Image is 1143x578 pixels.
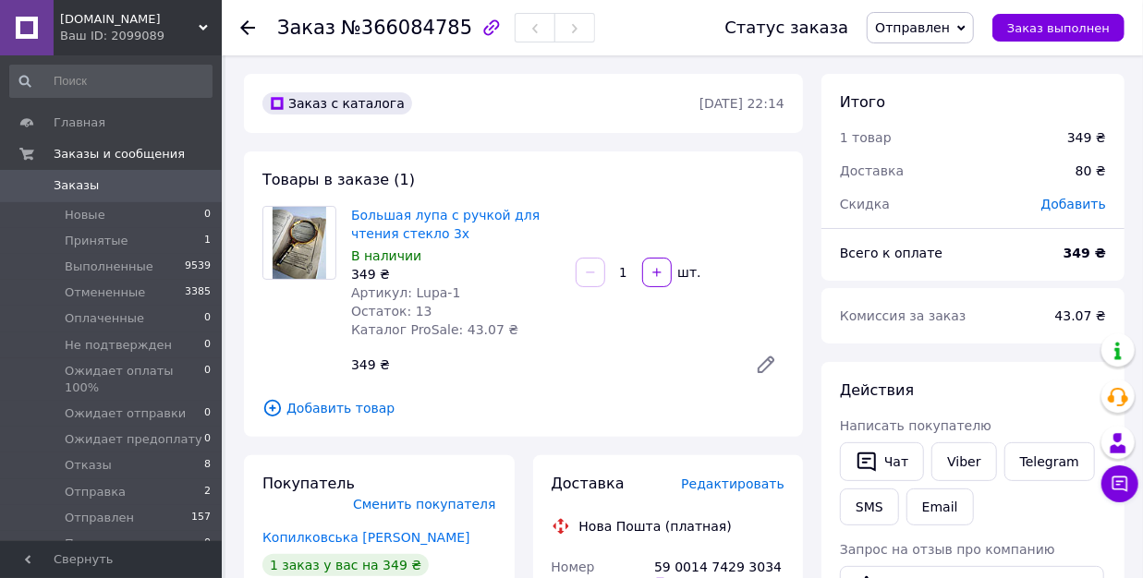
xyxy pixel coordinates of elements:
button: Чат [840,442,924,481]
span: Комиссия за заказ [840,308,967,323]
div: шт. [674,263,703,282]
span: 0 [204,405,211,422]
b: 349 ₴ [1064,246,1106,260]
span: Редактировать [681,476,784,491]
span: Выполненные [65,259,153,275]
span: Покупатель [262,475,355,492]
span: 0 [204,363,211,396]
button: Email [906,488,974,525]
input: Поиск [9,65,213,98]
span: Скидка [840,197,890,211]
span: Сменить покупателя [353,497,495,512]
span: 157 [191,510,211,526]
span: Ожидает предоплату [65,431,202,448]
a: Viber [931,442,996,481]
span: 9539 [185,259,211,275]
div: Нова Пошта (платная) [575,517,736,536]
div: Статус заказа [724,18,848,37]
span: Новые [65,207,105,223]
span: Главная [54,114,105,131]
div: 349 ₴ [351,265,561,283]
div: Вернуться назад [240,18,255,37]
span: Ожидает оплаты 100% [65,363,204,396]
span: Всего к оплате [840,246,942,260]
span: Каталог ProSale: 43.07 ₴ [351,322,518,337]
time: [DATE] 22:14 [699,96,784,111]
a: Редактировать [748,346,784,383]
button: SMS [840,488,899,525]
span: 1 товар [840,130,892,145]
div: 1 заказ у вас на 349 ₴ [262,554,429,576]
div: Заказ с каталога [262,92,412,114]
a: Telegram [1004,442,1095,481]
span: Доставка [552,475,625,492]
span: verabella.com.ua [60,11,199,28]
span: 0 [204,207,211,223]
span: Отправка [65,484,126,500]
span: Подтвержден [65,536,152,552]
span: 0 [204,431,211,448]
span: Отмененные [65,284,145,301]
span: Ожидает отправки [65,405,186,422]
span: 1 [204,233,211,249]
span: Товары в заказе (1) [262,171,415,188]
span: Запрос на отзыв про компанию [840,542,1055,557]
span: Добавить [1041,197,1106,211]
a: Копилковська [PERSON_NAME] [262,530,470,545]
span: Действия [840,381,914,399]
span: Итого [840,93,885,111]
span: Не подтвержден [65,337,172,354]
span: 3385 [185,284,211,301]
div: 349 ₴ [344,352,740,378]
span: 43.07 ₴ [1055,308,1106,323]
span: 0 [204,310,211,327]
span: Заказы [54,177,99,194]
span: Доставка [840,163,904,178]
span: 8 [204,457,211,474]
span: Заказ [277,17,335,39]
span: Артикул: Lupa-1 [351,285,460,300]
span: Добавить товар [262,398,784,418]
div: Ваш ID: 2099089 [60,28,222,44]
span: Оплаченные [65,310,144,327]
span: №366084785 [341,17,472,39]
span: Отказы [65,457,112,474]
span: 0 [204,337,211,354]
span: Отправлен [65,510,134,526]
span: Заказы и сообщения [54,146,185,163]
button: Чат с покупателем [1101,465,1138,502]
span: Заказ выполнен [1007,21,1110,35]
span: Остаток: 13 [351,304,432,319]
span: Написать покупателю [840,418,991,433]
button: Заказ выполнен [992,14,1125,42]
span: В наличии [351,248,421,263]
span: Принятые [65,233,128,249]
span: Отправлен [875,20,950,35]
span: 0 [204,536,211,552]
div: 349 ₴ [1067,128,1106,147]
span: 2 [204,484,211,500]
div: 80 ₴ [1064,151,1117,191]
a: Большая лупа с ручкой для чтения стекло 3х [351,208,540,241]
img: Большая лупа с ручкой для чтения стекло 3х [273,207,327,279]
